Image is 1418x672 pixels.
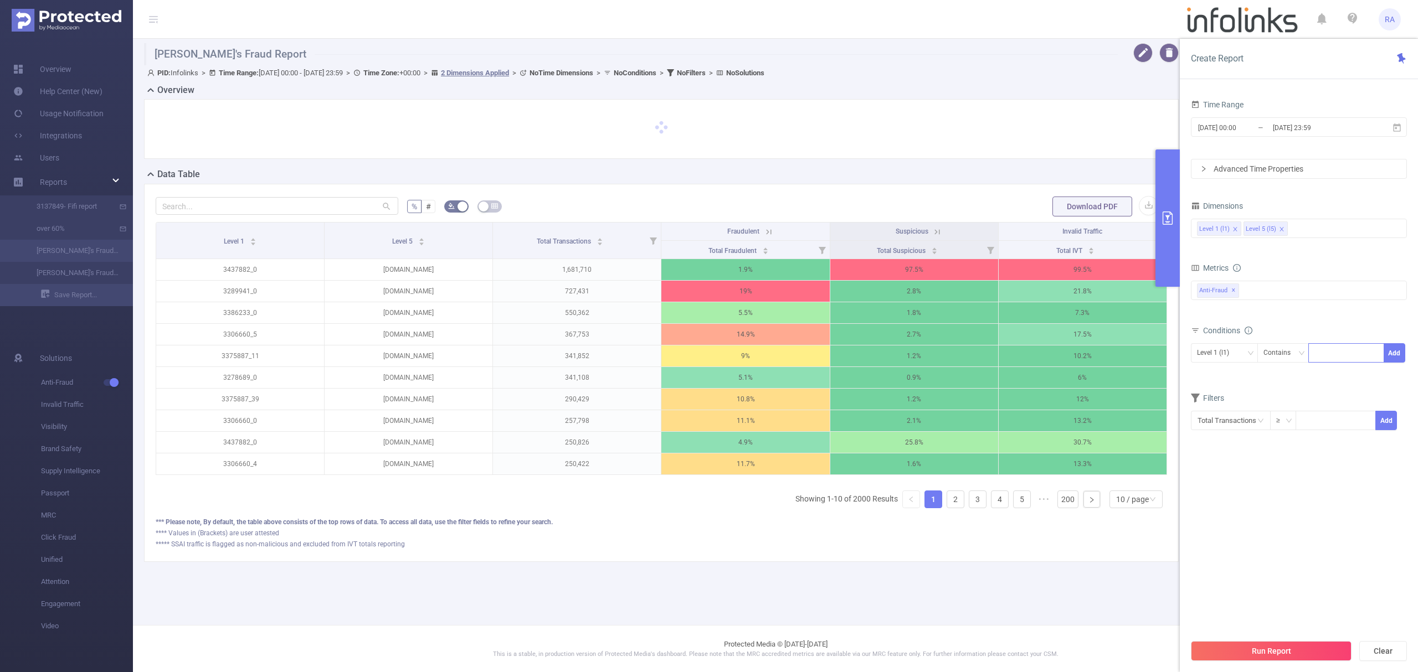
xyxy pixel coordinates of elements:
[999,281,1167,302] p: 21.8%
[156,539,1167,549] div: ***** SSAI traffic is flagged as non-malicious and excluded from IVT totals reporting
[41,371,133,394] span: Anti-Fraud
[1385,8,1395,30] span: RA
[645,223,661,259] i: Filter menu
[325,259,492,280] p: [DOMAIN_NAME]
[13,125,82,147] a: Integrations
[1052,197,1132,216] button: Download PDF
[1199,222,1230,236] div: Level 1 (l1)
[392,237,414,245] span: Level 5
[597,236,603,240] i: icon: caret-up
[762,246,769,252] div: Sort
[925,491,942,508] a: 1
[1035,490,1053,508] span: •••
[1151,241,1167,259] i: Filter menu
[614,69,656,77] b: No Conditions
[1083,490,1101,508] li: Next Page
[1088,497,1095,503] i: icon: right
[661,345,829,366] p: 9%
[1116,491,1149,508] div: 10 / page
[677,69,706,77] b: No Filters
[1197,120,1287,135] input: Start date
[969,490,987,508] li: 3
[41,438,133,460] span: Brand Safety
[156,324,324,345] p: 3306660_5
[1245,327,1252,334] i: icon: info-circle
[830,302,998,323] p: 1.8%
[902,490,920,508] li: Previous Page
[1279,226,1285,233] i: icon: close
[419,236,425,240] i: icon: caret-up
[412,202,417,211] span: %
[999,432,1167,453] p: 30.7%
[493,302,661,323] p: 550,362
[156,432,324,453] p: 3437882_0
[156,410,324,431] p: 3306660_0
[22,240,120,262] a: [PERSON_NAME]'s Fraud Report
[41,482,133,504] span: Passport
[727,228,759,235] span: Fraudulent
[661,453,829,474] p: 11.7%
[762,246,768,249] i: icon: caret-up
[250,236,256,243] div: Sort
[1062,228,1102,235] span: Invalid Traffic
[1191,394,1224,402] span: Filters
[198,69,209,77] span: >
[896,228,928,235] span: Suspicious
[661,281,829,302] p: 19%
[656,69,667,77] span: >
[41,416,133,438] span: Visibility
[1203,326,1252,335] span: Conditions
[1191,100,1244,109] span: Time Range
[1200,166,1207,172] i: icon: right
[156,281,324,302] p: 3289941_0
[1149,496,1156,504] i: icon: down
[420,69,431,77] span: >
[325,302,492,323] p: [DOMAIN_NAME]
[830,453,998,474] p: 1.6%
[991,490,1009,508] li: 4
[13,147,59,169] a: Users
[493,410,661,431] p: 257,798
[40,171,67,193] a: Reports
[830,345,998,366] p: 1.2%
[493,432,661,453] p: 250,826
[1191,159,1406,178] div: icon: rightAdvanced Time Properties
[419,241,425,244] i: icon: caret-down
[325,367,492,388] p: [DOMAIN_NAME]
[13,80,102,102] a: Help Center (New)
[597,241,603,244] i: icon: caret-down
[40,347,72,369] span: Solutions
[1272,120,1362,135] input: End date
[161,650,1390,659] p: This is a stable, in production version of Protected Media's dashboard. Please note that the MRC ...
[762,250,768,253] i: icon: caret-down
[597,236,603,243] div: Sort
[22,218,120,240] a: over 60%
[999,410,1167,431] p: 13.2%
[41,394,133,416] span: Invalid Traffic
[1056,247,1084,255] span: Total IVT
[250,236,256,240] i: icon: caret-up
[814,241,830,259] i: Filter menu
[325,389,492,410] p: [DOMAIN_NAME]
[156,197,398,215] input: Search...
[41,526,133,549] span: Click Fraud
[133,625,1418,672] footer: Protected Media © [DATE]-[DATE]
[830,281,998,302] p: 2.8%
[448,203,455,209] i: icon: bg-colors
[40,178,67,187] span: Reports
[12,9,121,32] img: Protected Media
[41,593,133,615] span: Engagement
[1263,344,1298,362] div: Contains
[530,69,593,77] b: No Time Dimensions
[1013,490,1031,508] li: 5
[1197,221,1241,236] li: Level 1 (l1)
[1191,641,1352,661] button: Run Report
[931,246,937,249] i: icon: caret-up
[343,69,353,77] span: >
[1191,53,1244,64] span: Create Report
[493,345,661,366] p: 341,852
[441,69,509,77] u: 2 Dimensions Applied
[325,410,492,431] p: [DOMAIN_NAME]
[156,259,324,280] p: 3437882_0
[509,69,520,77] span: >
